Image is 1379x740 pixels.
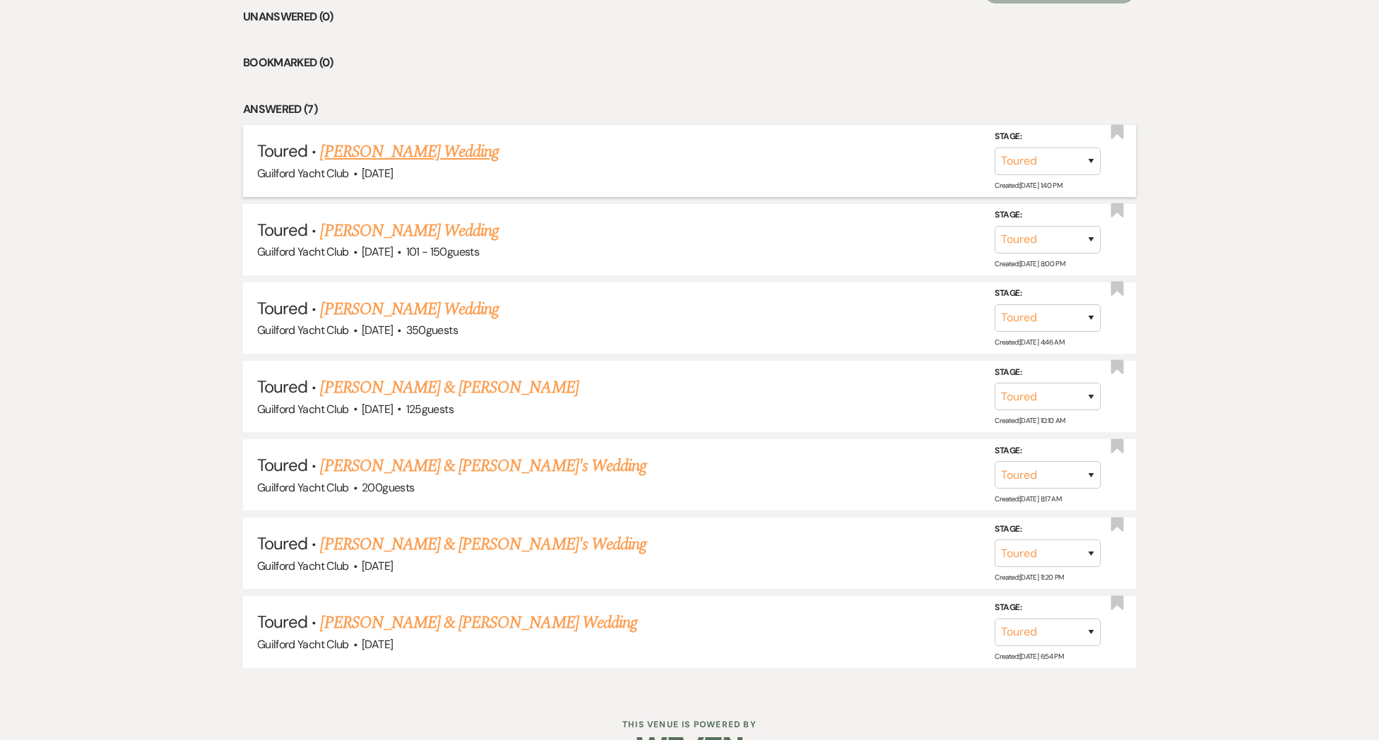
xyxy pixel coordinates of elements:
span: 350 guests [406,323,458,338]
span: Toured [257,219,307,241]
span: Toured [257,532,307,554]
li: Answered (7) [243,100,1136,119]
span: Created: [DATE] 1:40 PM [995,180,1062,189]
span: Created: [DATE] 8:00 PM [995,259,1065,268]
span: [DATE] [362,323,393,338]
span: [DATE] [362,402,393,417]
label: Stage: [995,522,1101,537]
span: Guilford Yacht Club [257,244,349,259]
span: Guilford Yacht Club [257,480,349,495]
span: Toured [257,297,307,319]
span: Toured [257,140,307,162]
span: Created: [DATE] 10:10 AM [995,416,1065,425]
span: Created: [DATE] 4:46 AM [995,338,1064,347]
span: 101 - 150 guests [406,244,479,259]
span: [DATE] [362,244,393,259]
span: Created: [DATE] 8:17 AM [995,494,1061,503]
label: Stage: [995,600,1101,616]
span: Guilford Yacht Club [257,166,349,181]
span: Toured [257,454,307,476]
label: Stage: [995,286,1101,302]
a: [PERSON_NAME] Wedding [320,297,499,322]
span: 200 guests [362,480,414,495]
span: 125 guests [406,402,454,417]
span: Guilford Yacht Club [257,637,349,652]
a: [PERSON_NAME] & [PERSON_NAME]'s Wedding [320,453,646,479]
label: Stage: [995,129,1101,145]
span: [DATE] [362,559,393,573]
a: [PERSON_NAME] Wedding [320,218,499,244]
label: Stage: [995,208,1101,223]
span: Toured [257,611,307,633]
span: Created: [DATE] 11:20 PM [995,573,1063,582]
label: Stage: [995,443,1101,459]
span: Guilford Yacht Club [257,402,349,417]
span: Guilford Yacht Club [257,323,349,338]
li: Unanswered (0) [243,8,1136,26]
li: Bookmarked (0) [243,54,1136,72]
span: Created: [DATE] 6:54 PM [995,652,1063,661]
span: Guilford Yacht Club [257,559,349,573]
label: Stage: [995,364,1101,380]
a: [PERSON_NAME] Wedding [320,139,499,165]
a: [PERSON_NAME] & [PERSON_NAME] Wedding [320,610,637,635]
span: [DATE] [362,637,393,652]
span: Toured [257,376,307,398]
a: [PERSON_NAME] & [PERSON_NAME] [320,375,578,400]
a: [PERSON_NAME] & [PERSON_NAME]'s Wedding [320,532,646,557]
span: [DATE] [362,166,393,181]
